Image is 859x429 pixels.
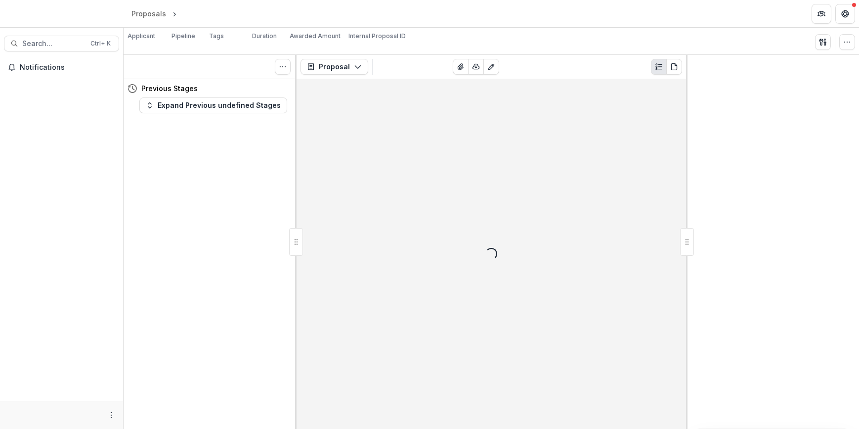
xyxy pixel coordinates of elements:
button: Partners [812,4,831,24]
p: Duration [252,32,277,41]
button: Notifications [4,59,119,75]
p: Pipeline [172,32,195,41]
a: Proposals [128,6,170,21]
button: PDF view [666,59,682,75]
p: Internal Proposal ID [348,32,406,41]
span: Search... [22,40,85,48]
button: Toggle View Cancelled Tasks [275,59,291,75]
p: Applicant [128,32,155,41]
button: Plaintext view [651,59,667,75]
button: Edit as form [483,59,499,75]
p: Awarded Amount [290,32,341,41]
nav: breadcrumb [128,6,221,21]
h4: Previous Stages [141,83,198,94]
button: Proposal [301,59,368,75]
p: Tags [209,32,224,41]
button: More [105,409,117,421]
button: Expand Previous undefined Stages [139,97,287,113]
span: Notifications [20,63,115,72]
div: Ctrl + K [88,38,113,49]
button: View Attached Files [453,59,469,75]
button: Search... [4,36,119,51]
div: Proposals [131,8,166,19]
button: Get Help [835,4,855,24]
